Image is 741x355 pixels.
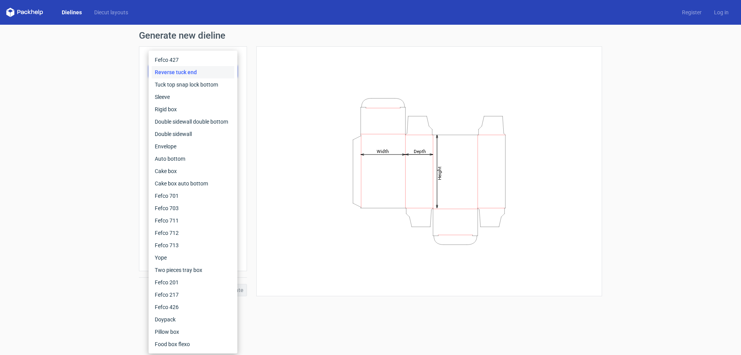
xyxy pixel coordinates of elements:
div: Two pieces tray box [152,264,234,276]
div: Yope [152,251,234,264]
div: Tuck top snap lock bottom [152,78,234,91]
div: Rigid box [152,103,234,116]
div: Double sidewall double bottom [152,116,234,128]
div: Double sidewall [152,128,234,140]
div: Fefco 217 [152,289,234,301]
div: Cake box auto bottom [152,177,234,190]
tspan: Depth [414,148,426,154]
tspan: Width [377,148,389,154]
h1: Generate new dieline [139,31,602,40]
div: Fefco 426 [152,301,234,313]
a: Diecut layouts [88,8,134,16]
div: Auto bottom [152,153,234,165]
div: Pillow box [152,326,234,338]
div: Fefco 701 [152,190,234,202]
div: Fefco 711 [152,214,234,227]
div: Fefco 201 [152,276,234,289]
div: Reverse tuck end [152,66,234,78]
tspan: Height [437,166,442,180]
div: Sleeve [152,91,234,103]
div: Food box flexo [152,338,234,350]
div: Doypack [152,313,234,326]
div: Envelope [152,140,234,153]
a: Dielines [56,8,88,16]
a: Register [676,8,708,16]
a: Log in [708,8,735,16]
div: Fefco 427 [152,54,234,66]
div: Fefco 703 [152,202,234,214]
div: Fefco 713 [152,239,234,251]
div: Cake box [152,165,234,177]
div: Fefco 712 [152,227,234,239]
